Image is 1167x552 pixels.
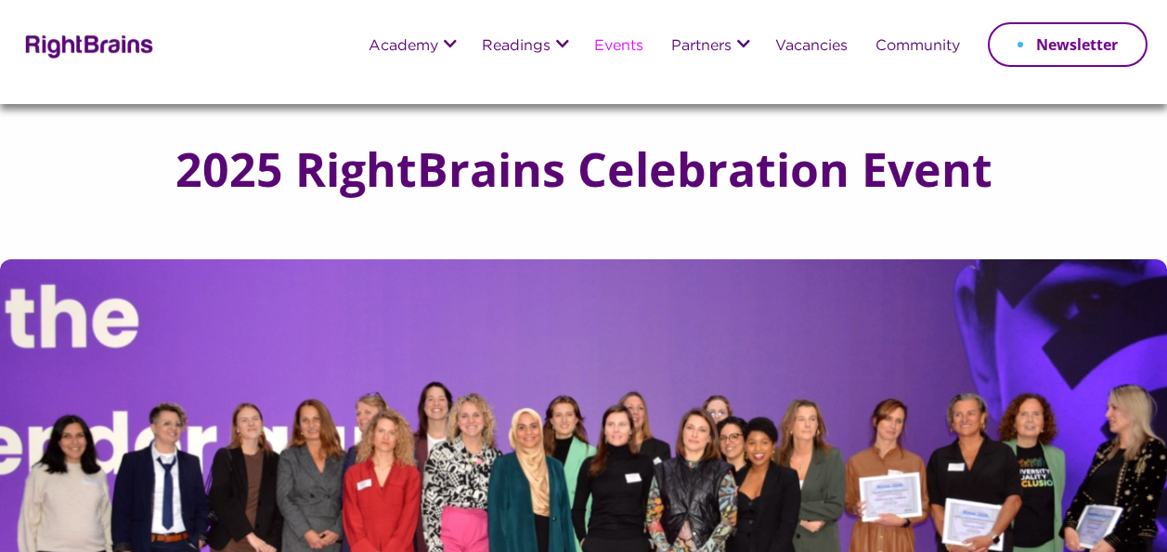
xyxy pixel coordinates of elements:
[988,22,1148,67] a: Newsletter
[671,39,732,55] a: Partners
[875,39,960,55] a: Community
[175,146,992,192] h1: 2025 RightBrains Celebration Event
[775,39,848,55] a: Vacancies
[19,32,154,59] img: Rightbrains
[369,39,438,55] a: Academy
[594,39,643,55] a: Events
[482,39,551,55] a: Readings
